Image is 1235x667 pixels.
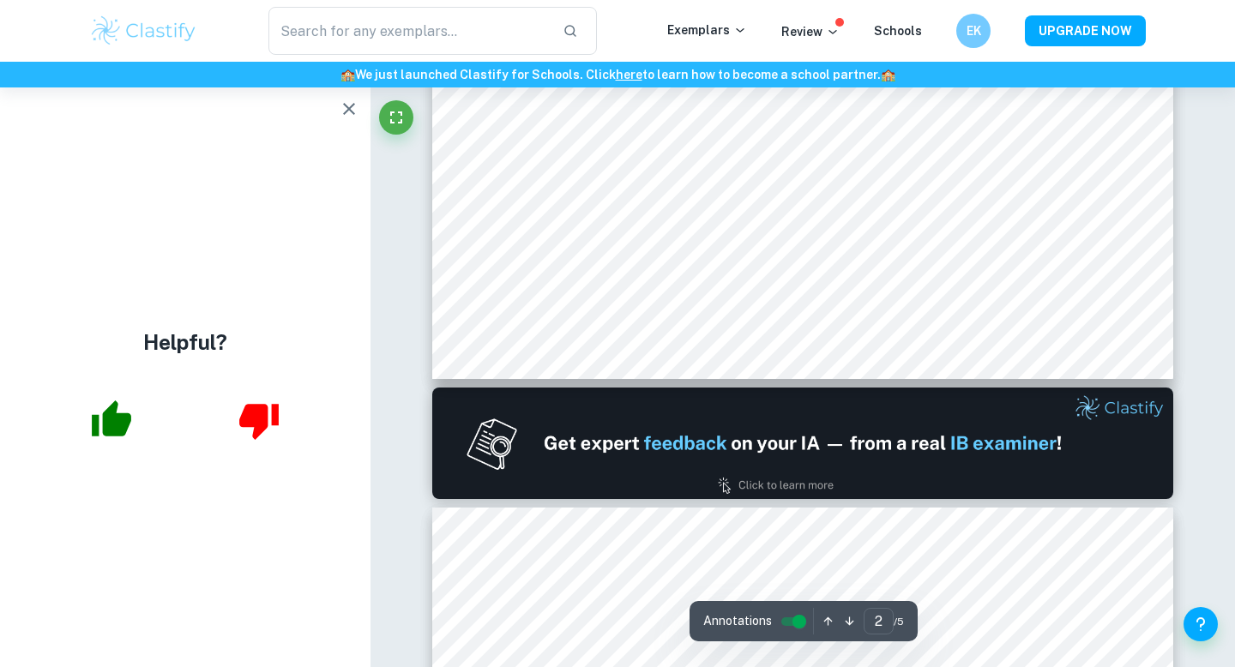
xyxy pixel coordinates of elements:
h6: We just launched Clastify for Schools. Click to learn how to become a school partner. [3,65,1232,84]
button: Fullscreen [379,100,413,135]
button: EK [956,14,991,48]
span: Annotations [703,612,772,630]
img: Clastify logo [89,14,198,48]
span: / 5 [894,614,904,629]
h6: EK [964,21,984,40]
h4: Helpful? [143,327,227,358]
p: Review [781,22,840,41]
span: 🏫 [881,68,895,81]
span: 🏫 [340,68,355,81]
a: here [616,68,642,81]
a: Schools [874,24,922,38]
button: UPGRADE NOW [1025,15,1146,46]
p: Exemplars [667,21,747,39]
img: Ad [432,388,1173,499]
button: Help and Feedback [1184,607,1218,641]
input: Search for any exemplars... [268,7,549,55]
